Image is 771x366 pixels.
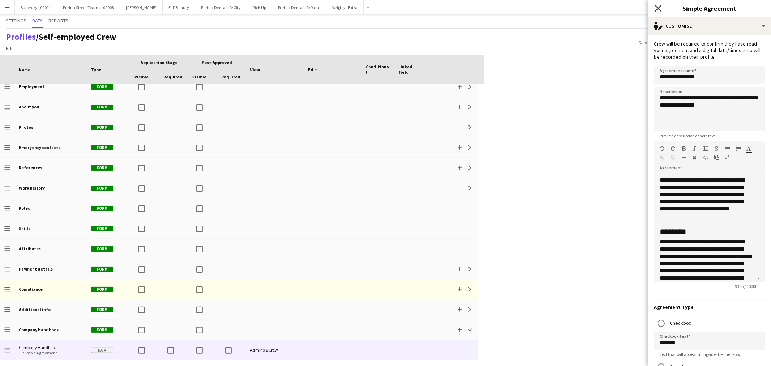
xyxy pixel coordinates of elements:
[250,67,260,72] span: View
[91,206,113,211] span: Form
[703,155,708,161] button: HTML Code
[6,45,14,52] span: Edit
[91,348,113,353] span: Data
[714,154,719,160] button: Paste as plain text
[681,155,686,161] button: Horizontal Line
[6,31,36,42] a: Profiles
[19,345,82,350] span: Company Handbook
[736,146,741,152] button: Ordered List
[654,352,746,357] span: Text that will appear alongside the checkbox
[91,67,101,72] span: Type
[19,124,33,130] b: Photos
[39,31,116,42] span: Self-employed Crew
[91,246,113,252] span: Form
[91,307,113,312] span: Form
[272,0,326,14] button: Purina Denta Life Rural
[681,146,686,152] button: Bold
[635,40,695,45] span: Draft saved at [DATE] 11:00am
[3,44,17,53] a: Edit
[654,304,765,310] h3: Agreement Type
[6,31,116,42] h1: /
[6,18,26,23] span: Settings
[648,17,771,35] div: Customise
[19,185,45,191] b: Work history
[326,0,364,14] button: Wrigleys Extra
[648,4,771,13] h3: Simple Agreement
[134,74,149,80] span: Visible
[19,145,60,150] b: Emergency contacts
[19,84,44,89] b: Employment
[308,67,317,72] span: Edit
[163,0,195,14] button: ELF Beauty
[91,105,113,110] span: Form
[746,146,751,152] button: Text Color
[91,267,113,272] span: Form
[91,165,113,171] span: Form
[19,266,53,272] b: Payment details
[120,0,163,14] button: [PERSON_NAME]
[671,146,676,152] button: Redo
[221,74,240,80] span: Required
[366,64,390,75] span: Conditional
[725,146,730,152] button: Unordered List
[660,146,665,152] button: Undo
[91,145,113,150] span: Form
[19,350,82,356] span: — Simple Agreement
[19,104,39,110] b: About you
[48,18,68,23] span: Reports
[398,64,422,75] span: Linked field
[91,186,113,191] span: Form
[692,155,697,161] button: Clear Formatting
[19,205,30,211] b: Roles
[32,18,43,23] span: Data
[703,146,708,152] button: Underline
[163,74,183,80] span: Required
[19,307,51,312] b: Additional info
[725,154,730,160] button: Fullscreen
[57,0,120,14] button: Purina Street Teams - 00008
[91,287,113,292] span: Form
[654,41,765,60] div: Crew will be required to confirm they have read your agreement and a digital date/timestamp will ...
[141,60,177,65] span: Application stage
[91,84,113,90] span: Form
[19,286,43,292] b: Compliance
[19,226,30,231] b: Skills
[729,284,765,289] span: 9385 / 100000
[192,74,206,80] span: Visible
[654,133,721,139] span: Provide descriptive or help text
[19,67,30,72] span: Name
[15,0,57,14] button: Superdry - 00011
[91,226,113,231] span: Form
[19,327,59,332] b: Company Handbook
[247,0,272,14] button: Pick Up
[19,165,42,170] b: References
[668,318,691,329] label: Checkbox
[202,60,232,65] span: Post-Approved
[195,0,247,14] button: Purina Denta Life City
[714,146,719,152] button: Strikethrough
[246,340,304,360] div: Admins & Crew
[19,246,41,251] b: Attributes
[91,125,113,130] span: Form
[692,146,697,152] button: Italic
[91,327,113,333] span: Form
